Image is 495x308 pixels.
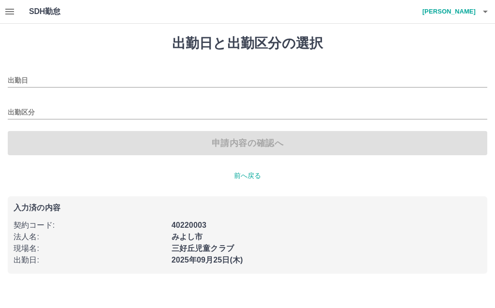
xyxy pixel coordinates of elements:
[172,244,234,252] b: 三好丘児童クラブ
[8,171,487,181] p: 前へ戻る
[14,220,166,231] p: 契約コード :
[14,231,166,243] p: 法人名 :
[14,204,481,212] p: 入力済の内容
[172,256,243,264] b: 2025年09月25日(木)
[172,221,206,229] b: 40220003
[8,35,487,52] h1: 出勤日と出勤区分の選択
[14,254,166,266] p: 出勤日 :
[14,243,166,254] p: 現場名 :
[172,233,203,241] b: みよし市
